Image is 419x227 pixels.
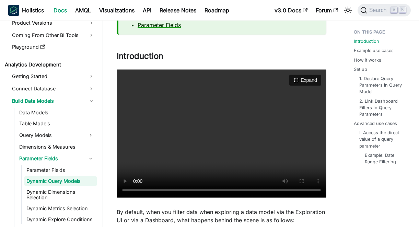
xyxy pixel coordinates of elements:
a: Forum [312,5,342,16]
a: I. Access the direct value of a query parameter [359,129,405,149]
a: Docs [49,5,71,16]
a: Product Versions [10,17,97,28]
a: How it works [354,57,381,63]
a: Example use cases [354,47,394,54]
button: Expand video [289,75,321,86]
h2: Introduction [117,51,326,64]
a: Dynamic Dimensions Selection [24,187,97,202]
a: 1. Declare Query Parameters in Query Model [359,75,405,95]
a: Connect Database [10,83,97,94]
video: Your browser does not support embedding video, but you can . [117,70,326,198]
a: API [139,5,155,16]
a: Getting Started [10,71,97,82]
a: Query Models [17,130,84,141]
a: Introduction [354,38,379,45]
p: By default, when you filter data when exploring a data model via the Exploration UI or via a Dash... [117,208,326,224]
a: Parameter Fields [138,22,181,28]
a: 2. Link Dashboard Filters to Query Parameters [359,98,405,118]
a: Example: Date Range Filtering [365,152,403,165]
a: HolisticsHolistics [8,5,44,16]
button: Search (Command+K) [358,4,411,16]
button: Expand sidebar category 'Query Models' [84,130,97,141]
a: Dimensions & Measures [17,142,97,152]
img: Holistics [8,5,19,16]
a: Visualizations [95,5,139,16]
kbd: K [399,7,406,13]
a: AMQL [71,5,95,16]
a: Dynamic Metrics Selection [24,204,97,213]
a: v3.0 Docs [270,5,312,16]
a: Data Models [17,108,97,117]
button: Switch between dark and light mode (currently light mode) [342,5,353,16]
a: Coming From Other BI Tools [10,30,97,41]
b: Holistics [22,6,44,14]
a: Roadmap [200,5,233,16]
a: Dynamic Query Models [24,176,97,186]
kbd: ⌘ [391,7,397,13]
a: Parameter Fields [24,165,97,175]
a: Release Notes [155,5,200,16]
a: Parameter Fields [17,153,84,164]
a: Table Models [17,119,97,128]
a: Analytics Development [3,60,97,70]
a: Playground [10,42,97,52]
a: Advanced use cases [354,120,397,127]
a: Dynamic Explore Conditions [24,215,97,224]
span: Search [367,7,391,13]
a: Build Data Models [10,96,97,106]
a: Set up [354,66,367,73]
button: Collapse sidebar category 'Parameter Fields' [84,153,97,164]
